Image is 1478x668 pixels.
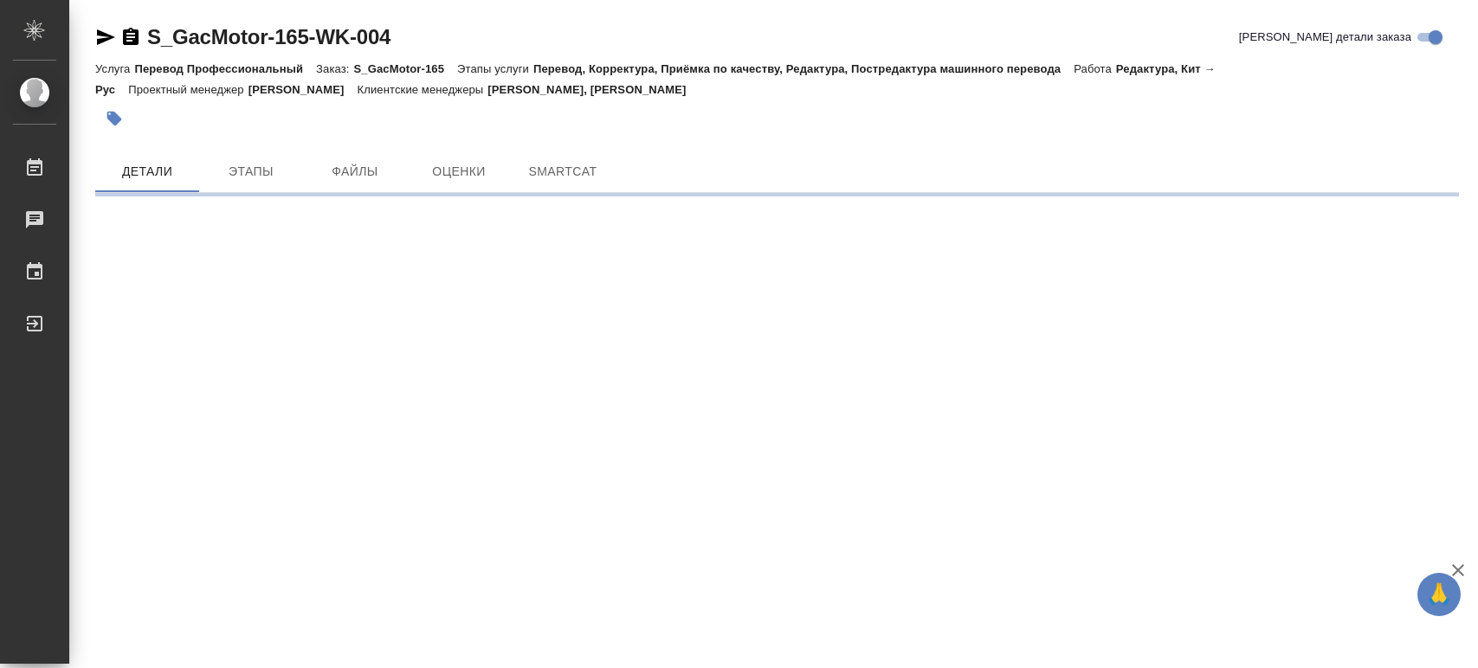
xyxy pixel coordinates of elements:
span: Файлы [313,161,397,183]
span: SmartCat [521,161,604,183]
button: Скопировать ссылку [120,27,141,48]
p: [PERSON_NAME] [248,83,358,96]
span: 🙏 [1424,576,1454,613]
p: Перевод, Корректура, Приёмка по качеству, Редактура, Постредактура машинного перевода [533,62,1074,75]
p: Проектный менеджер [128,83,248,96]
span: Оценки [417,161,500,183]
p: Услуга [95,62,134,75]
p: S_GacMotor-165 [354,62,458,75]
span: Детали [106,161,189,183]
button: 🙏 [1417,573,1461,616]
p: Заказ: [316,62,353,75]
p: Работа [1074,62,1116,75]
p: [PERSON_NAME], [PERSON_NAME] [487,83,699,96]
button: Скопировать ссылку для ЯМессенджера [95,27,116,48]
span: [PERSON_NAME] детали заказа [1239,29,1411,46]
p: Этапы услуги [457,62,533,75]
p: Перевод Профессиональный [134,62,316,75]
span: Этапы [210,161,293,183]
a: S_GacMotor-165-WK-004 [147,25,390,48]
button: Добавить тэг [95,100,133,138]
p: Клиентские менеджеры [358,83,488,96]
